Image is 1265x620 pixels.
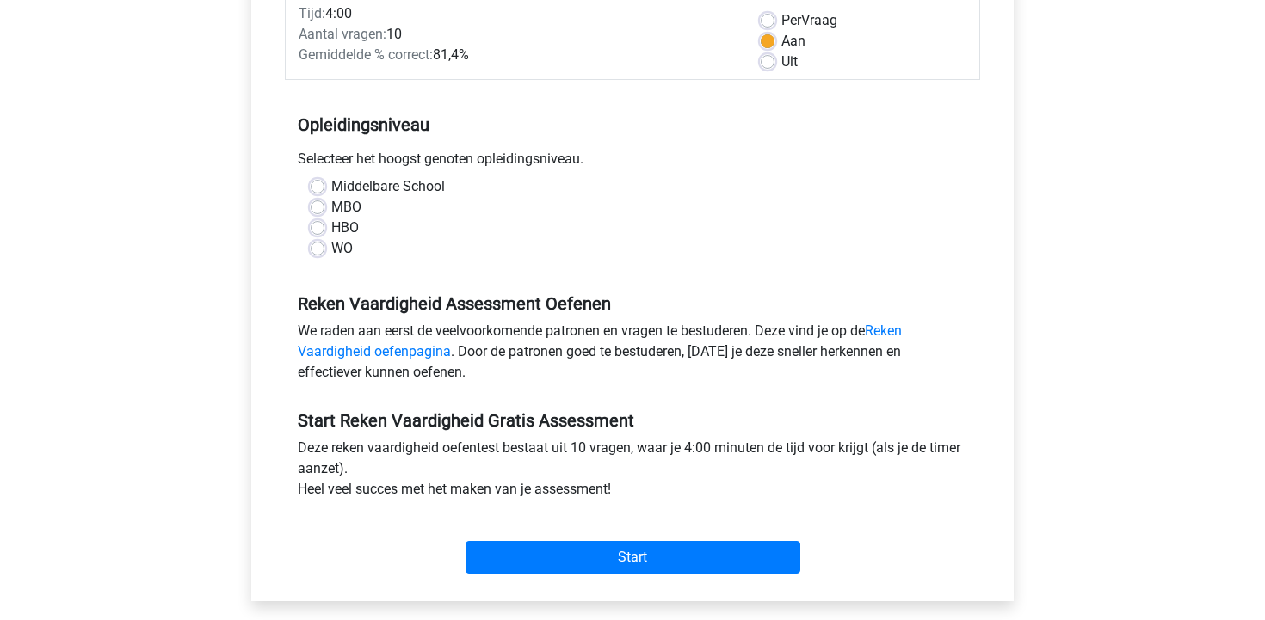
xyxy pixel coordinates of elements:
[298,410,967,431] h5: Start Reken Vaardigheid Gratis Assessment
[466,541,800,574] input: Start
[781,52,798,72] label: Uit
[299,26,386,42] span: Aantal vragen:
[331,238,353,259] label: WO
[331,176,445,197] label: Middelbare School
[299,5,325,21] span: Tijd:
[285,438,980,506] div: Deze reken vaardigheid oefentest bestaat uit 10 vragen, waar je 4:00 minuten de tijd voor krijgt ...
[286,45,748,65] div: 81,4%
[298,107,967,142] h5: Opleidingsniveau
[286,24,748,45] div: 10
[331,218,359,238] label: HBO
[781,10,837,31] label: Vraag
[299,46,433,63] span: Gemiddelde % correct:
[781,12,801,28] span: Per
[285,149,980,176] div: Selecteer het hoogst genoten opleidingsniveau.
[331,197,361,218] label: MBO
[298,293,967,314] h5: Reken Vaardigheid Assessment Oefenen
[781,31,805,52] label: Aan
[286,3,748,24] div: 4:00
[285,321,980,390] div: We raden aan eerst de veelvoorkomende patronen en vragen te bestuderen. Deze vind je op de . Door...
